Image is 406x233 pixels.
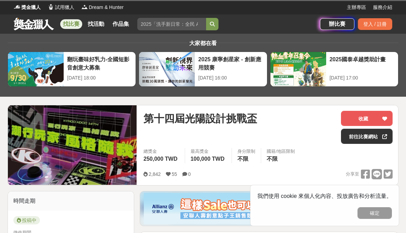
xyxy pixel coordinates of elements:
div: 2025 康寧創星家 - 創新應用競賽 [198,55,263,71]
a: LogoDream & Hunter [81,4,124,11]
span: Dream & Hunter [89,4,124,11]
a: 主辦專區 [347,4,366,11]
img: Cover Image [8,105,137,185]
span: 我們使用 cookie 來個人化內容、投放廣告和分析流量。 [257,193,392,199]
img: Logo [14,3,21,10]
span: 100,000 TWD [191,156,225,162]
button: 確定 [357,207,392,219]
a: 2025國泰卓越獎助計畫[DATE] 17:00 [270,52,398,87]
div: 國籍/地區限制 [267,148,295,155]
a: 前往比賽網站 [341,129,393,144]
a: 服務介紹 [373,4,392,11]
div: [DATE] 18:00 [67,74,132,82]
span: 分享至 [346,169,359,179]
span: 55 [172,171,177,177]
span: 250,000 TWD [143,156,178,162]
img: Logo [47,3,54,10]
div: 身分限制 [237,148,255,155]
a: 作品集 [110,19,132,29]
a: 辦比賽 [320,18,354,30]
span: 第十四屆光陽設計挑戰盃 [143,111,257,126]
div: 時間走期 [8,191,134,211]
span: 獎金獵人 [21,4,41,11]
a: 2025 康寧創星家 - 創新應用競賽[DATE] 16:00 [139,52,267,87]
div: [DATE] 16:00 [198,74,263,82]
img: Logo [81,3,88,10]
span: 不限 [267,156,278,162]
div: 翻玩臺味好乳力-全國短影音創意大募集 [67,55,132,71]
div: 2025國泰卓越獎助計畫 [330,55,395,71]
span: 試用獵人 [55,4,74,11]
a: 翻玩臺味好乳力-全國短影音創意大募集[DATE] 18:00 [8,52,136,87]
a: Logo獎金獵人 [14,4,41,11]
span: 投稿中 [13,216,40,224]
span: 大家都在看 [188,40,218,46]
img: dcc59076-91c0-4acb-9c6b-a1d413182f46.png [144,193,394,224]
a: 找活動 [85,19,107,29]
span: 最高獎金 [191,148,226,155]
button: 收藏 [341,111,393,126]
a: 找比賽 [60,19,82,29]
span: 總獎金 [143,148,179,155]
span: 2,842 [149,171,161,177]
a: Logo試用獵人 [47,4,74,11]
div: [DATE] 17:00 [330,74,395,82]
div: 登入 / 註冊 [358,18,392,30]
span: 不限 [237,156,248,162]
input: 2025「洗手新日常：全民 ALL IN」洗手歌全台徵選 [137,18,206,30]
span: 0 [188,171,191,177]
